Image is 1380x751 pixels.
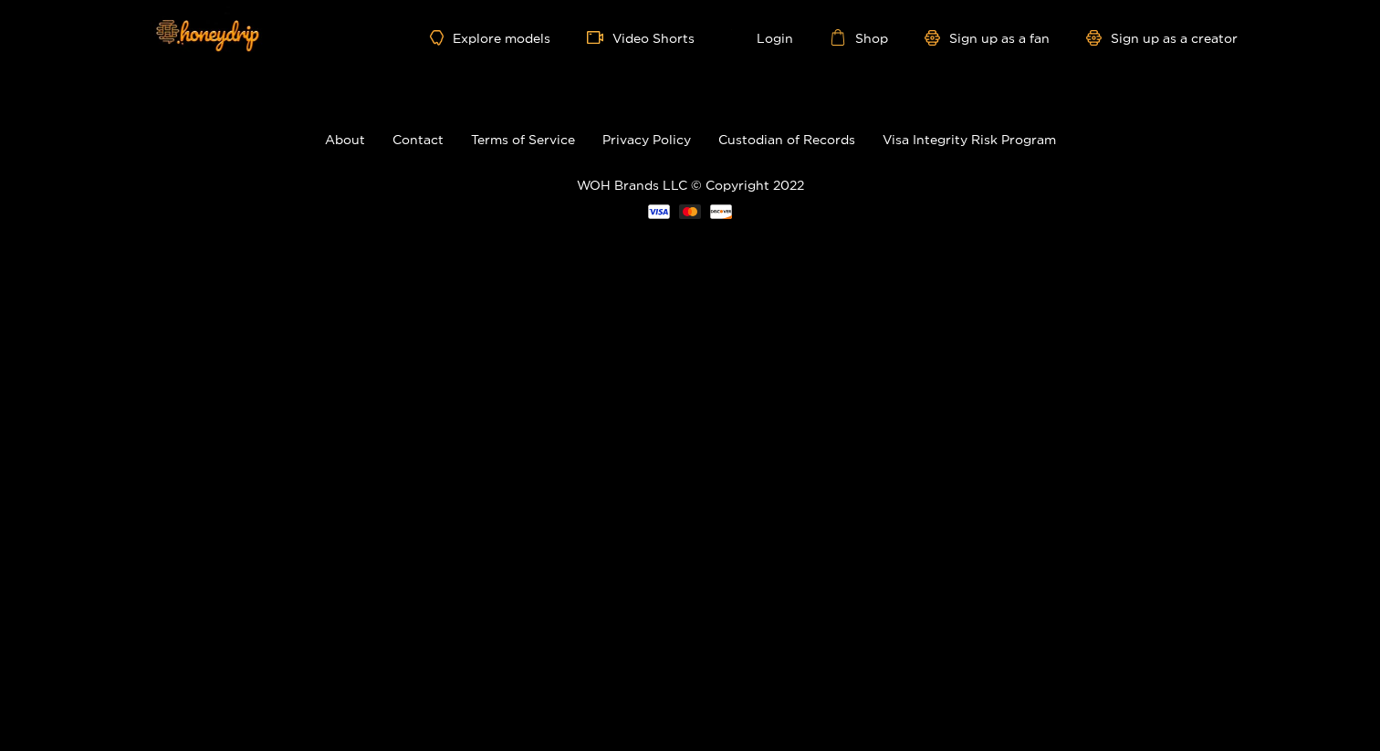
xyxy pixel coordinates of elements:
[925,30,1050,46] a: Sign up as a fan
[471,132,575,146] a: Terms of Service
[731,29,793,46] a: Login
[1086,30,1238,46] a: Sign up as a creator
[587,29,612,46] span: video-camera
[325,132,365,146] a: About
[718,132,855,146] a: Custodian of Records
[602,132,691,146] a: Privacy Policy
[392,132,444,146] a: Contact
[883,132,1056,146] a: Visa Integrity Risk Program
[830,29,888,46] a: Shop
[430,30,550,46] a: Explore models
[587,29,695,46] a: Video Shorts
